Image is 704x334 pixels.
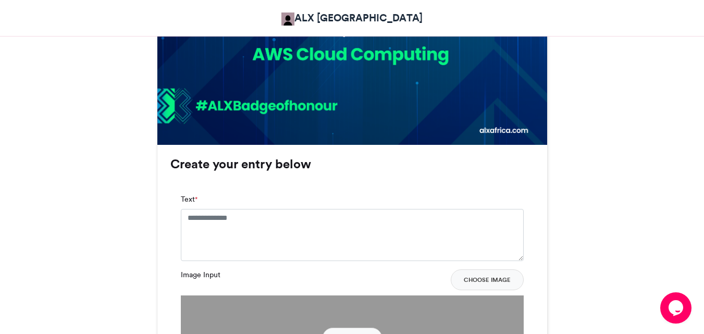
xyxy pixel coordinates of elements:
iframe: chat widget [660,292,694,324]
button: Choose Image [451,269,524,290]
h3: Create your entry below [170,158,534,170]
img: ALX Africa [281,13,294,26]
label: Text [181,194,197,205]
a: ALX [GEOGRAPHIC_DATA] [281,10,423,26]
label: Image Input [181,269,220,280]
